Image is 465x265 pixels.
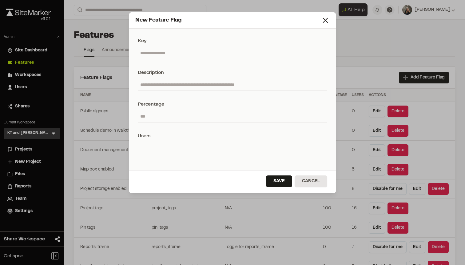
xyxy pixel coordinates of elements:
button: Save [266,175,292,187]
div: New Feature Flag [135,16,321,25]
button: Cancel [295,175,327,187]
div: Users [138,132,327,140]
div: Key [138,37,327,45]
div: Description [138,69,327,76]
div: Percentage [138,101,327,108]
